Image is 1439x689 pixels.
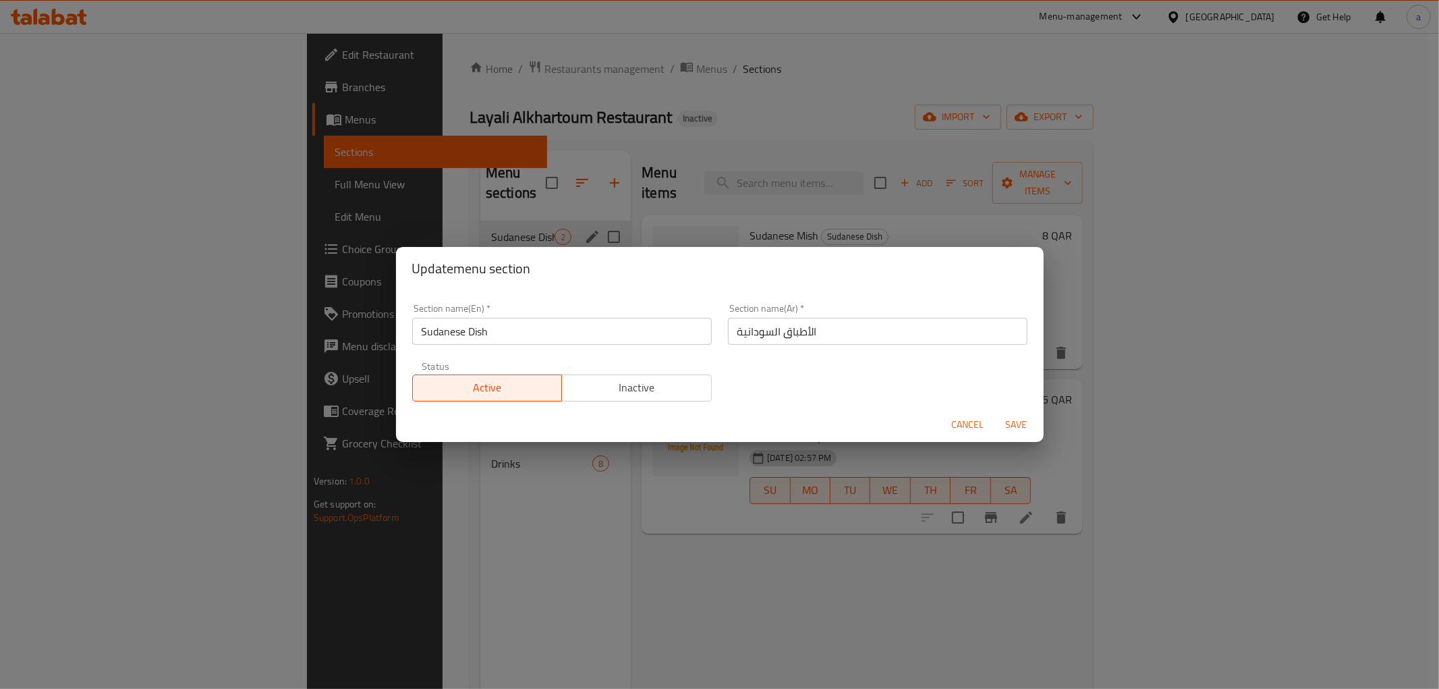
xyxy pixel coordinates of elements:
h2: Update menu section [412,258,1027,279]
input: Please enter section name(en) [412,318,712,345]
button: Inactive [561,375,712,402]
input: Please enter section name(ar) [728,318,1027,345]
button: Active [412,375,563,402]
button: Cancel [947,412,990,437]
span: Inactive [567,378,706,397]
span: Save [1000,416,1033,433]
span: Cancel [952,416,984,433]
button: Save [995,412,1038,437]
span: Active [418,378,557,397]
